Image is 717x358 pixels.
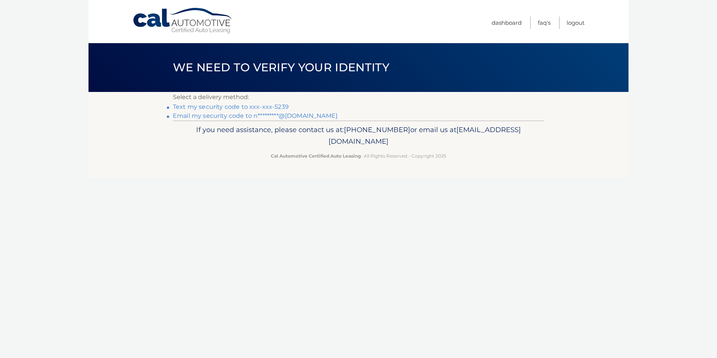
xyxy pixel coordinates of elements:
[178,124,539,148] p: If you need assistance, please contact us at: or email us at
[567,17,585,29] a: Logout
[173,112,337,119] a: Email my security code to n*********@[DOMAIN_NAME]
[178,152,539,160] p: - All Rights Reserved - Copyright 2025
[173,103,289,110] a: Text my security code to xxx-xxx-5239
[538,17,550,29] a: FAQ's
[492,17,522,29] a: Dashboard
[173,92,544,102] p: Select a delivery method:
[173,60,389,74] span: We need to verify your identity
[344,125,410,134] span: [PHONE_NUMBER]
[132,8,234,34] a: Cal Automotive
[271,153,361,159] strong: Cal Automotive Certified Auto Leasing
